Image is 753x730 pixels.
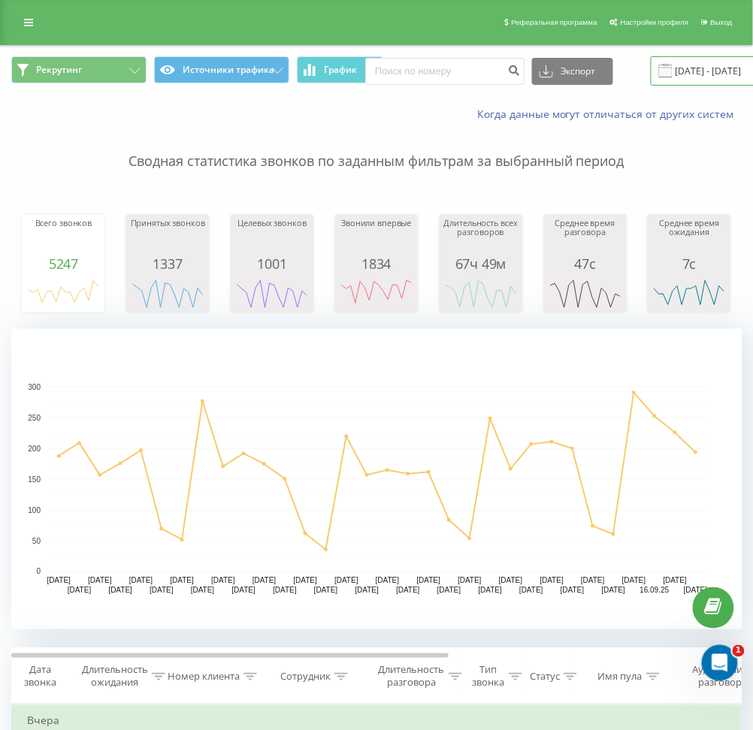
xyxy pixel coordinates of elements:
[294,577,318,585] text: [DATE]
[532,58,613,85] button: Экспорт
[211,577,235,585] text: [DATE]
[234,219,310,256] div: Целевых звонков
[11,329,742,629] svg: A chart.
[32,537,41,545] text: 50
[314,587,338,595] text: [DATE]
[68,587,92,595] text: [DATE]
[28,445,41,453] text: 200
[129,577,153,585] text: [DATE]
[334,577,358,585] text: [DATE]
[396,587,420,595] text: [DATE]
[297,56,383,83] button: График
[437,587,461,595] text: [DATE]
[652,219,727,256] div: Среднее время ожидания
[339,219,414,256] div: Звонили впервые
[26,219,101,256] div: Всего звонков
[234,271,310,316] svg: A chart.
[191,587,215,595] text: [DATE]
[443,256,519,271] div: 67ч 49м
[154,56,289,83] button: Источники трафика
[443,219,519,256] div: Длительность всех разговоров
[12,664,68,689] div: Дата звонка
[733,645,745,657] span: 1
[499,577,523,585] text: [DATE]
[530,671,560,683] div: Статус
[548,219,623,256] div: Среднее время разговора
[621,18,689,26] span: Настройки профиля
[652,271,727,316] svg: A chart.
[684,587,708,595] text: [DATE]
[150,587,174,595] text: [DATE]
[640,587,670,595] text: 16.09.25
[548,271,623,316] svg: A chart.
[581,577,605,585] text: [DATE]
[28,414,41,422] text: 250
[26,256,101,271] div: 5247
[376,577,400,585] text: [DATE]
[379,664,445,689] div: Длительность разговора
[598,671,643,683] div: Имя пула
[458,577,482,585] text: [DATE]
[108,587,132,595] text: [DATE]
[11,56,147,83] button: Рекрутинг
[168,671,240,683] div: Номер клиента
[365,58,525,85] input: Поиск по номеру
[652,256,727,271] div: 7с
[234,256,310,271] div: 1001
[130,271,205,316] svg: A chart.
[170,577,194,585] text: [DATE]
[355,587,380,595] text: [DATE]
[477,107,742,121] a: Когда данные могут отличаться от других систем
[479,587,503,595] text: [DATE]
[339,256,414,271] div: 1834
[664,577,688,585] text: [DATE]
[561,587,585,595] text: [DATE]
[28,383,41,391] text: 300
[130,219,205,256] div: Принятых звонков
[702,645,738,681] iframe: Intercom live chat
[622,577,646,585] text: [DATE]
[28,506,41,514] text: 100
[511,18,597,26] span: Реферальная программа
[88,577,112,585] text: [DATE]
[36,568,41,576] text: 0
[36,64,82,76] span: Рекрутинг
[47,577,71,585] text: [DATE]
[548,256,623,271] div: 47с
[28,475,41,484] text: 150
[325,65,358,75] span: График
[253,577,277,585] text: [DATE]
[519,587,543,595] text: [DATE]
[473,664,505,689] div: Тип звонка
[280,671,331,683] div: Сотрудник
[82,664,148,689] div: Длительность ожидания
[540,577,564,585] text: [DATE]
[11,122,742,171] p: Сводная статистика звонков по заданным фильтрам за выбранный период
[443,271,519,316] svg: A chart.
[602,587,626,595] text: [DATE]
[130,256,205,271] div: 1337
[711,18,733,26] span: Выход
[273,587,297,595] text: [DATE]
[339,271,414,316] svg: A chart.
[417,577,441,585] text: [DATE]
[232,587,256,595] text: [DATE]
[26,271,101,316] svg: A chart.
